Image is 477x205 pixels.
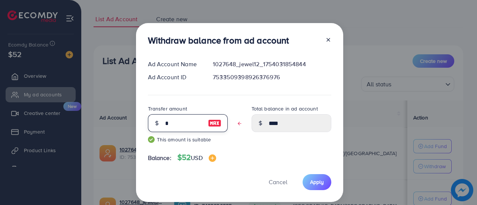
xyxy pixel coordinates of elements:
[259,174,297,190] button: Cancel
[209,154,216,162] img: image
[303,174,331,190] button: Apply
[148,105,187,112] label: Transfer amount
[208,119,221,128] img: image
[207,73,337,81] div: 7533509398926376976
[310,178,324,186] span: Apply
[177,153,216,162] h4: $52
[207,60,337,68] div: 1027648_jewel12_1754031854844
[148,154,171,162] span: Balance:
[252,105,318,112] label: Total balance in ad account
[142,60,207,68] div: Ad Account Name
[269,178,287,186] span: Cancel
[148,35,289,46] h3: Withdraw balance from ad account
[148,136,228,143] small: This amount is suitable
[191,154,202,162] span: USD
[142,73,207,81] div: Ad Account ID
[148,136,155,143] img: guide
